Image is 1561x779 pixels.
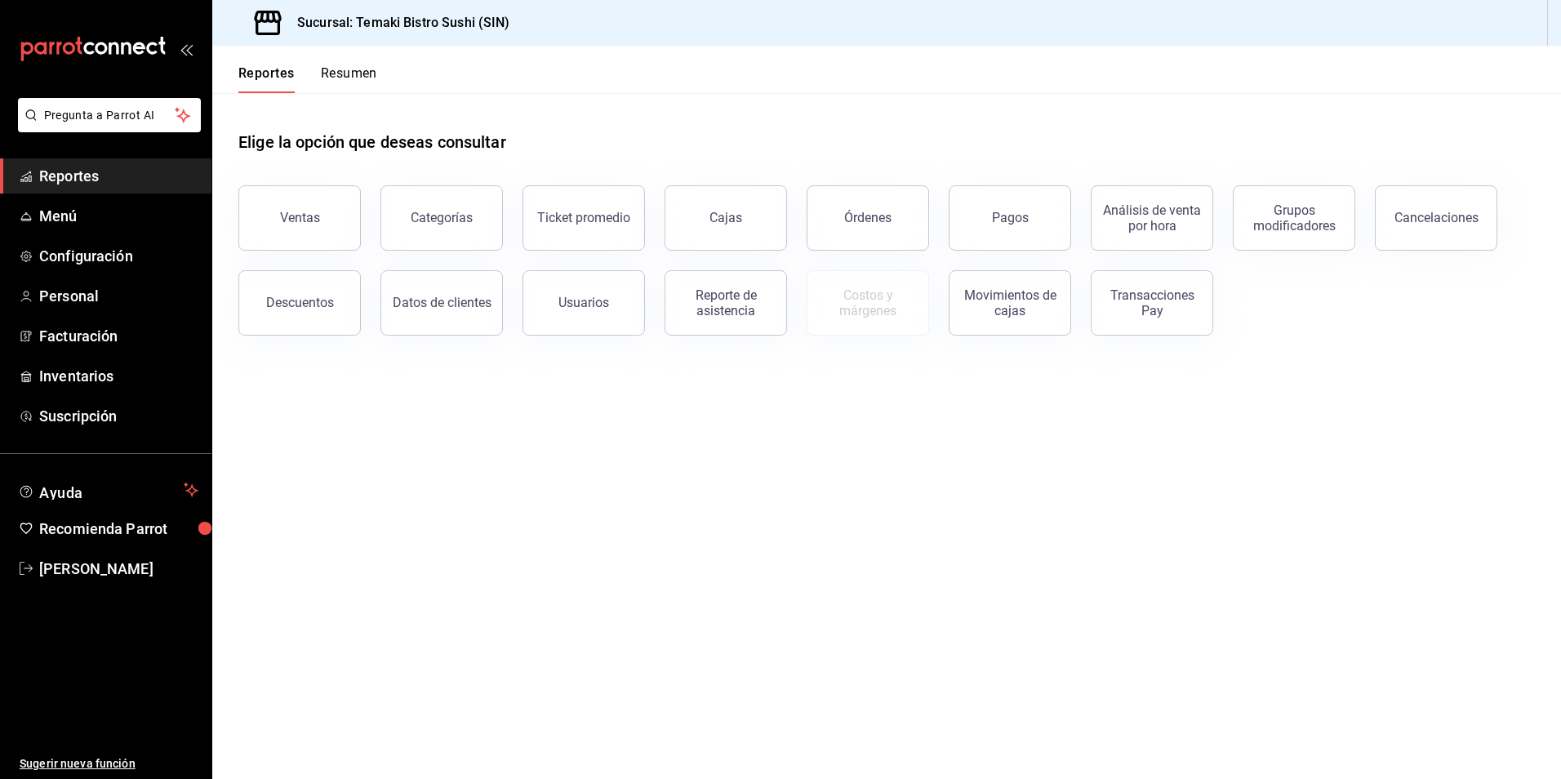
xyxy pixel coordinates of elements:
[1233,185,1355,251] button: Grupos modificadores
[992,210,1029,225] div: Pagos
[949,270,1071,336] button: Movimientos de cajas
[39,165,198,187] span: Reportes
[380,270,503,336] button: Datos de clientes
[180,42,193,56] button: open_drawer_menu
[39,558,198,580] span: [PERSON_NAME]
[523,270,645,336] button: Usuarios
[709,210,742,225] div: Cajas
[44,107,176,124] span: Pregunta a Parrot AI
[39,405,198,427] span: Suscripción
[807,185,929,251] button: Órdenes
[284,13,510,33] h3: Sucursal: Temaki Bistro Sushi (SIN)
[238,65,295,93] button: Reportes
[39,205,198,227] span: Menú
[393,295,491,310] div: Datos de clientes
[1101,203,1203,234] div: Análisis de venta por hora
[238,65,377,93] div: navigation tabs
[558,295,609,310] div: Usuarios
[1091,185,1213,251] button: Análisis de venta por hora
[39,285,198,307] span: Personal
[39,365,198,387] span: Inventarios
[959,287,1061,318] div: Movimientos de cajas
[39,245,198,267] span: Configuración
[1091,270,1213,336] button: Transacciones Pay
[665,270,787,336] button: Reporte de asistencia
[238,270,361,336] button: Descuentos
[949,185,1071,251] button: Pagos
[523,185,645,251] button: Ticket promedio
[1375,185,1497,251] button: Cancelaciones
[238,185,361,251] button: Ventas
[537,210,630,225] div: Ticket promedio
[39,518,198,540] span: Recomienda Parrot
[18,98,201,132] button: Pregunta a Parrot AI
[1101,287,1203,318] div: Transacciones Pay
[675,287,776,318] div: Reporte de asistencia
[411,210,473,225] div: Categorías
[39,325,198,347] span: Facturación
[321,65,377,93] button: Resumen
[266,295,334,310] div: Descuentos
[844,210,892,225] div: Órdenes
[238,130,506,154] h1: Elige la opción que deseas consultar
[817,287,918,318] div: Costos y márgenes
[39,480,177,500] span: Ayuda
[665,185,787,251] button: Cajas
[280,210,320,225] div: Ventas
[20,755,198,772] span: Sugerir nueva función
[380,185,503,251] button: Categorías
[1394,210,1479,225] div: Cancelaciones
[807,270,929,336] button: Contrata inventarios para ver este reporte
[1243,203,1345,234] div: Grupos modificadores
[11,118,201,136] a: Pregunta a Parrot AI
